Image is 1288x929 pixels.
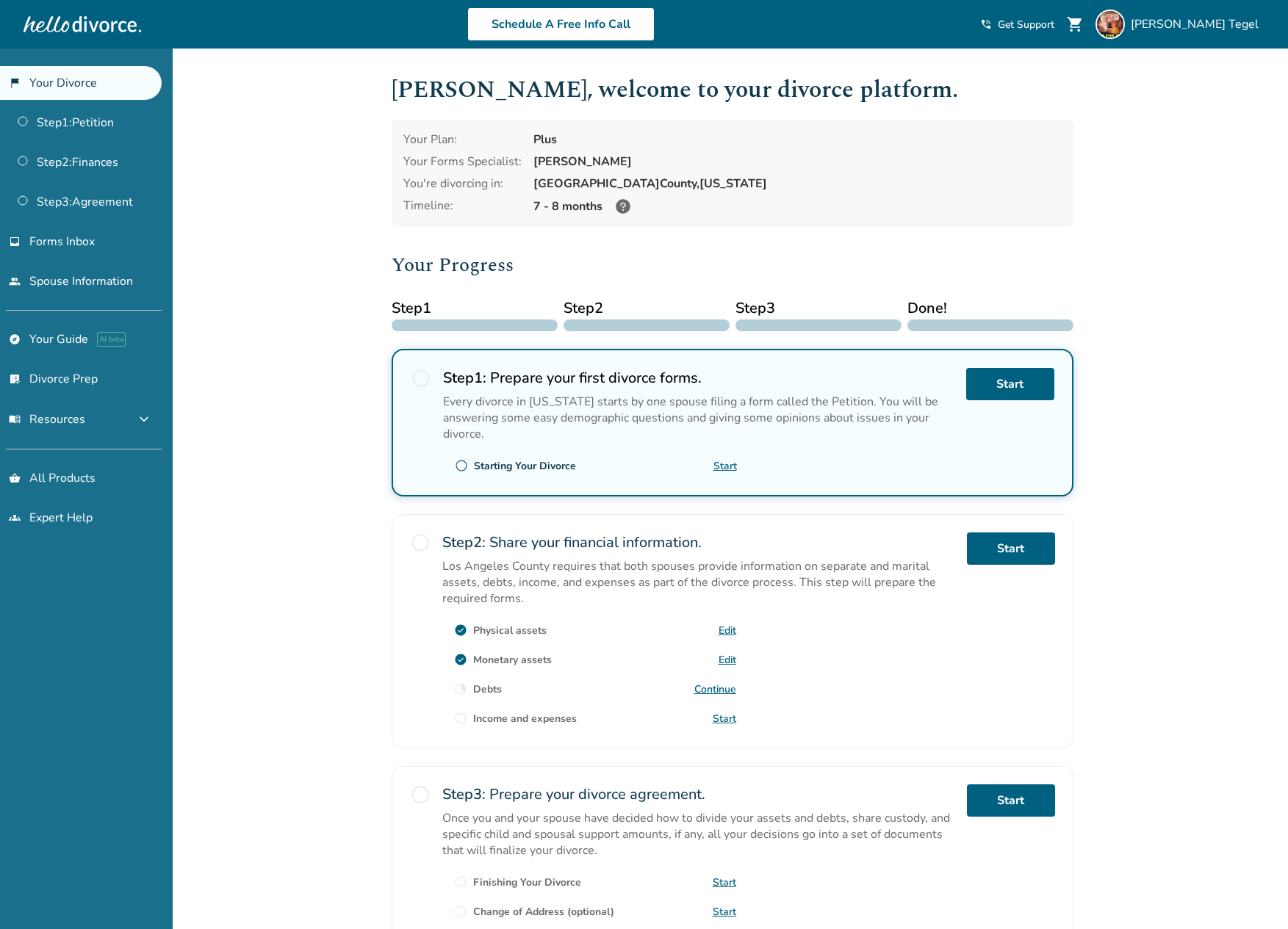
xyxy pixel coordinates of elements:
[473,712,577,726] div: Income and expenses
[403,131,522,148] div: Your Plan:
[9,275,21,287] span: people
[442,532,955,552] h2: Share your financial information.
[410,784,431,805] span: radio_button_unchecked
[998,18,1054,32] span: Get Support
[454,682,467,695] span: clock_loader_40
[473,623,547,637] div: Physical assets
[443,394,954,442] p: Every divorce in [US_STATE] starts by one spouse filing a form called the Petition. You will be a...
[403,176,522,192] div: You're divorcing in:
[1095,10,1125,39] img: ben tegel
[392,297,558,319] span: Step 1
[454,653,467,666] span: check_circle
[719,653,736,667] a: Edit
[135,411,153,428] span: expand_more
[980,18,992,30] span: phone_in_talk
[9,411,85,427] span: Resources
[9,77,21,89] span: flag_2
[9,472,21,484] span: shopping_basket
[442,810,955,858] p: Once you and your spouse have decided how to divide your assets and debts, share custody, and spe...
[564,297,730,319] span: Step 2
[719,623,736,637] a: Edit
[474,459,576,473] div: Starting Your Divorce
[454,875,467,889] span: radio_button_unchecked
[29,234,95,250] span: Forms Inbox
[713,712,736,726] a: Start
[403,153,522,170] div: Your Forms Specialist:
[454,623,467,637] span: check_circle
[9,512,21,524] span: groups
[1066,15,1084,33] span: shopping_cart
[533,131,1062,148] div: Plus
[97,332,126,347] span: AI beta
[454,712,467,725] span: radio_button_unchecked
[694,682,736,696] a: Continue
[392,72,1073,108] h1: [PERSON_NAME] , welcome to your divorce platform.
[473,682,502,696] div: Debts
[410,532,431,553] span: radio_button_unchecked
[980,18,1054,32] a: phone_in_talkGet Support
[467,7,655,41] a: Schedule A Free Info Call
[443,368,486,388] strong: Step 1 :
[473,875,581,889] div: Finishing Your Divorce
[533,176,1062,192] div: [GEOGRAPHIC_DATA] County, [US_STATE]
[9,413,21,425] span: menu_book
[9,236,21,247] span: inbox
[442,784,486,804] strong: Step 3 :
[533,153,1062,170] div: [PERSON_NAME]
[9,333,21,345] span: explore
[473,653,552,667] div: Monetary assets
[473,905,614,919] div: Change of Address (optional)
[454,905,467,918] span: radio_button_unchecked
[713,905,736,919] a: Start
[967,784,1055,817] a: Start
[713,875,736,889] a: Start
[713,459,737,473] a: Start
[1131,16,1264,32] span: [PERSON_NAME] Tegel
[533,198,1062,215] div: 7 - 8 months
[392,250,1073,280] h2: Your Progress
[9,373,21,385] span: list_alt_check
[442,532,486,552] strong: Step 2 :
[411,368,431,388] span: radio_button_unchecked
[442,558,955,607] p: Los Angeles County requires that both spouses provide information on separate and marital assets,...
[403,198,522,215] div: Timeline:
[966,368,1054,400] a: Start
[735,297,902,319] span: Step 3
[455,459,468,472] span: radio_button_unchecked
[967,532,1055,565] a: Start
[442,784,955,804] h2: Prepare your divorce agreement.
[443,368,954,388] h2: Prepare your first divorce forms.
[907,297,1073,319] span: Done!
